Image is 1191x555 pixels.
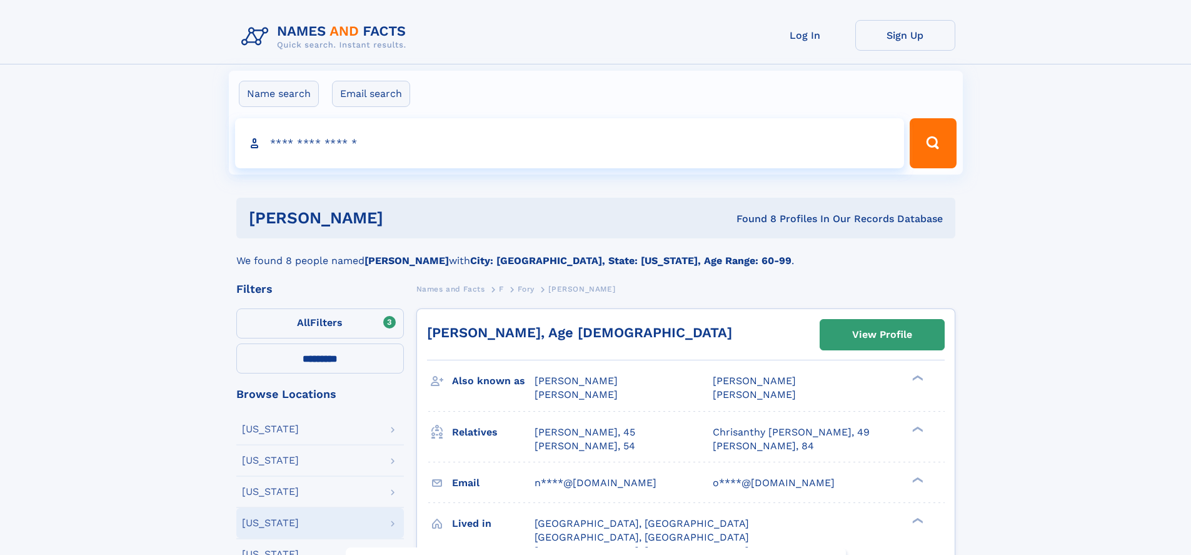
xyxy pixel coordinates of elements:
div: Filters [236,283,404,295]
span: [PERSON_NAME] [535,375,618,387]
div: [US_STATE] [242,487,299,497]
b: [PERSON_NAME] [364,255,449,267]
a: Names and Facts [416,281,485,297]
span: [GEOGRAPHIC_DATA], [GEOGRAPHIC_DATA] [535,531,749,543]
h3: Relatives [452,422,535,443]
div: Browse Locations [236,389,404,400]
span: [GEOGRAPHIC_DATA], [GEOGRAPHIC_DATA] [535,517,749,529]
span: F [499,285,504,293]
div: [US_STATE] [242,424,299,434]
div: ❯ [909,516,924,524]
a: [PERSON_NAME], Age [DEMOGRAPHIC_DATA] [427,325,732,340]
b: City: [GEOGRAPHIC_DATA], State: [US_STATE], Age Range: 60-99 [470,255,791,267]
img: Logo Names and Facts [236,20,416,54]
h3: Email [452,472,535,494]
div: View Profile [852,320,912,349]
h1: [PERSON_NAME] [249,210,560,226]
a: Sign Up [855,20,955,51]
div: ❯ [909,374,924,382]
a: [PERSON_NAME], 84 [713,439,814,453]
span: [PERSON_NAME] [713,389,796,400]
div: We found 8 people named with . [236,238,955,268]
a: Log In [755,20,855,51]
a: [PERSON_NAME], 45 [535,425,635,439]
label: Name search [239,81,319,107]
a: [PERSON_NAME], 54 [535,439,635,453]
span: Fory [518,285,534,293]
a: Fory [518,281,534,297]
label: Email search [332,81,410,107]
div: [US_STATE] [242,456,299,466]
a: Chrisanthy [PERSON_NAME], 49 [713,425,870,439]
label: Filters [236,308,404,339]
span: [PERSON_NAME] [713,375,796,387]
div: ❯ [909,425,924,433]
a: View Profile [820,320,944,350]
button: Search Button [910,118,956,168]
div: [US_STATE] [242,518,299,528]
div: Found 8 Profiles In Our Records Database [560,212,943,226]
a: F [499,281,504,297]
input: search input [235,118,905,168]
span: [PERSON_NAME] [535,389,618,400]
span: All [297,317,310,328]
span: [PERSON_NAME] [548,285,615,293]
div: ❯ [909,476,924,484]
h3: Also known as [452,370,535,392]
h3: Lived in [452,513,535,534]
